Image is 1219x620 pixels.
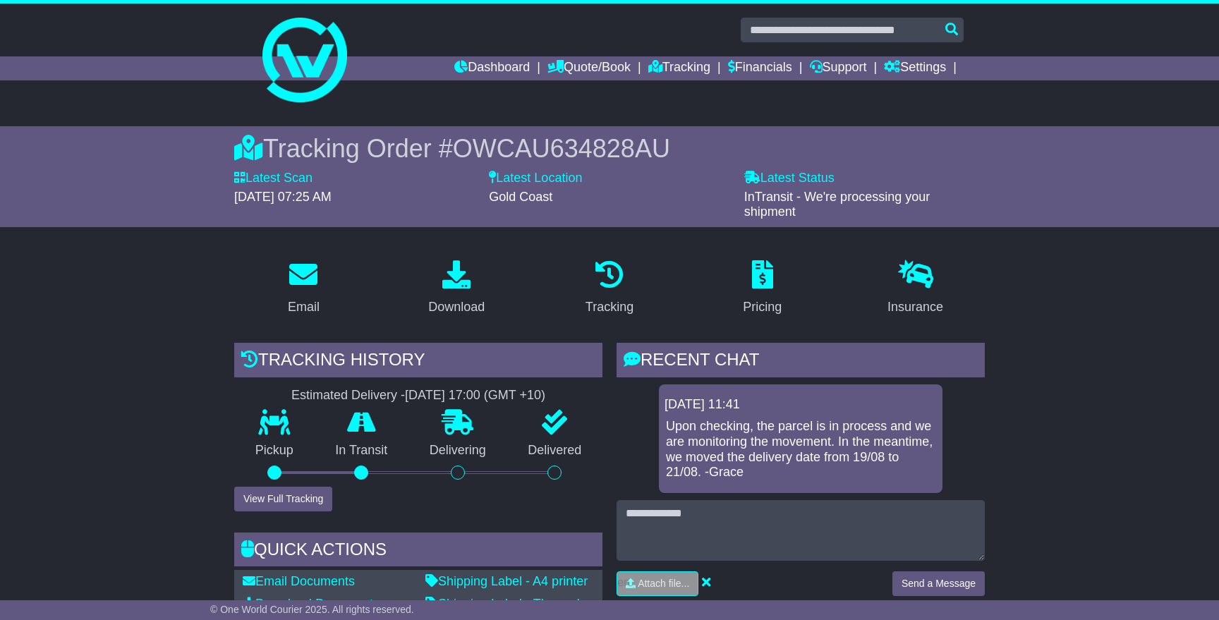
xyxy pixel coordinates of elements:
[728,56,792,80] a: Financials
[243,574,355,588] a: Email Documents
[425,574,588,588] a: Shipping Label - A4 printer
[887,298,943,317] div: Insurance
[576,255,643,322] a: Tracking
[666,419,935,480] p: Upon checking, the parcel is in process and we are monitoring the movement. In the meantime, we m...
[243,597,380,611] a: Download Documents
[586,298,633,317] div: Tracking
[507,443,603,458] p: Delivered
[617,343,985,381] div: RECENT CHAT
[234,533,602,571] div: Quick Actions
[453,134,670,163] span: OWCAU634828AU
[405,388,545,403] div: [DATE] 17:00 (GMT +10)
[454,56,530,80] a: Dashboard
[279,255,329,322] a: Email
[665,397,937,413] div: [DATE] 11:41
[315,443,409,458] p: In Transit
[884,56,946,80] a: Settings
[810,56,867,80] a: Support
[648,56,710,80] a: Tracking
[428,298,485,317] div: Download
[234,388,602,403] div: Estimated Delivery -
[744,171,835,186] label: Latest Status
[408,443,507,458] p: Delivering
[744,190,930,219] span: InTransit - We're processing your shipment
[489,190,552,204] span: Gold Coast
[234,487,332,511] button: View Full Tracking
[489,171,582,186] label: Latest Location
[234,190,332,204] span: [DATE] 07:25 AM
[892,571,985,596] button: Send a Message
[288,298,320,317] div: Email
[234,171,313,186] label: Latest Scan
[419,255,494,322] a: Download
[878,255,952,322] a: Insurance
[547,56,631,80] a: Quote/Book
[234,343,602,381] div: Tracking history
[234,133,985,164] div: Tracking Order #
[234,443,315,458] p: Pickup
[743,298,782,317] div: Pricing
[734,255,791,322] a: Pricing
[210,604,414,615] span: © One World Courier 2025. All rights reserved.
